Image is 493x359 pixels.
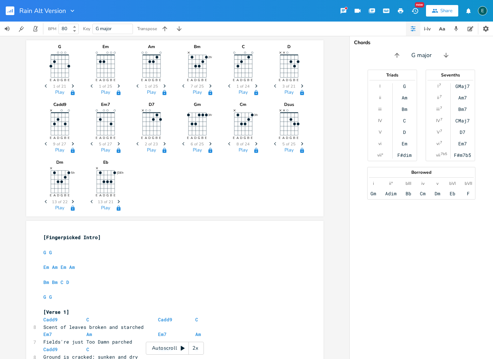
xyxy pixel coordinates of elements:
[195,331,201,337] span: Am
[436,152,440,158] div: vii
[52,264,58,270] span: Am
[43,346,58,353] span: Cadd9
[439,82,441,88] sup: 7
[159,78,161,82] text: E
[147,90,156,96] button: Play
[284,148,294,154] button: Play
[426,5,458,17] button: Share
[411,51,432,60] span: G major
[43,249,46,256] span: G
[88,160,124,164] div: Eb
[43,294,46,300] span: G
[99,136,101,140] text: A
[187,50,190,55] text: ×
[61,279,63,285] span: C
[478,6,487,15] div: easlakson
[180,45,215,49] div: Bm
[378,141,382,146] div: vi
[286,136,288,140] text: D
[379,83,380,89] div: I
[440,117,442,122] sup: 7
[194,78,197,82] text: D
[440,94,442,99] sup: 7
[244,78,246,82] text: G
[158,331,167,337] span: Em7
[426,73,475,77] div: Sevenths
[406,181,411,186] div: bIII
[247,136,249,140] text: B
[236,142,250,146] span: 8 of 24
[449,181,456,186] div: bVI
[99,142,112,146] span: 5 of 27
[134,45,169,49] div: Am
[435,191,440,196] div: Dm
[55,205,64,211] button: Play
[106,78,109,82] text: G
[271,102,307,107] div: Dsus
[455,118,470,123] div: CMaj7
[440,8,453,14] div: Share
[49,136,51,140] text: E
[225,45,261,49] div: C
[282,142,296,146] span: 5 of 25
[193,90,202,96] button: Play
[458,106,467,112] div: Bm7
[147,148,156,154] button: Play
[233,78,235,82] text: E
[208,55,212,59] text: 2fr
[379,129,382,135] div: V
[370,191,376,196] div: Gm
[86,316,89,323] span: C
[239,148,248,154] button: Play
[191,78,193,82] text: A
[141,78,143,82] text: E
[406,191,411,196] div: Bb
[368,170,475,174] div: Borrowed
[467,191,470,196] div: F
[53,194,56,198] text: A
[247,78,249,82] text: B
[282,78,285,82] text: A
[145,142,158,146] span: 2 of 23
[437,83,439,89] div: I
[110,78,112,82] text: B
[42,102,78,107] div: Cadd9
[55,148,64,154] button: Play
[67,136,69,140] text: E
[385,191,397,196] div: Adim
[403,129,406,135] div: D
[251,78,253,82] text: E
[378,106,382,112] div: iii
[116,171,149,175] text: [DEMOGRAPHIC_DATA]
[101,90,110,96] button: Play
[233,136,235,140] text: E
[43,324,144,330] span: Scent of leaves broken and starched
[145,78,147,82] text: A
[99,84,112,88] span: 1 of 25
[297,136,298,140] text: E
[436,118,440,123] div: IV
[441,151,447,157] sup: 7b5
[52,279,58,285] span: Bm
[402,95,407,101] div: Am
[440,105,442,111] sup: 7
[67,78,69,82] text: E
[397,152,412,158] div: F#dim
[194,136,197,140] text: D
[71,171,75,175] text: 5fr
[191,142,204,146] span: 6 of 25
[145,84,158,88] span: 1 of 25
[208,113,212,117] text: 3fr
[145,136,147,140] text: A
[205,136,207,140] text: E
[99,194,101,198] text: A
[49,78,51,82] text: E
[106,194,109,198] text: G
[239,90,248,96] button: Play
[50,107,52,113] text: ×
[377,152,383,158] div: vii°
[95,194,97,198] text: E
[57,78,59,82] text: D
[137,27,157,31] div: Transpose
[286,78,288,82] text: D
